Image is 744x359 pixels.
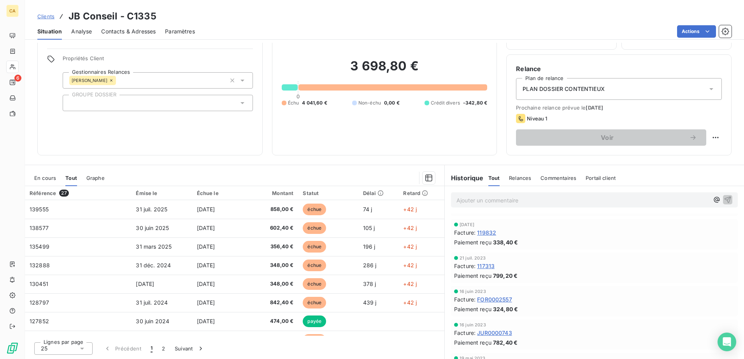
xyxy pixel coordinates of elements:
[136,262,171,268] span: 31 déc. 2024
[303,204,326,215] span: échue
[525,134,689,141] span: Voir
[72,78,107,83] span: [PERSON_NAME]
[493,305,518,313] span: 324,80 €
[256,190,294,196] div: Montant
[403,281,417,287] span: +42 j
[30,262,50,268] span: 132888
[303,241,326,253] span: échue
[460,322,486,327] span: 16 juin 2023
[71,28,92,35] span: Analyse
[6,5,19,17] div: CA
[151,345,153,352] span: 1
[403,262,417,268] span: +42 j
[363,299,377,306] span: 439 j
[363,262,377,268] span: 286 j
[63,55,253,66] span: Propriétés Client
[256,317,294,325] span: 474,00 €
[256,299,294,307] span: 842,40 €
[65,175,77,181] span: Tout
[454,228,476,237] span: Facture :
[136,243,172,250] span: 31 mars 2025
[303,334,326,346] span: échue
[586,105,603,111] span: [DATE]
[30,206,49,213] span: 139555
[403,299,417,306] span: +42 j
[516,64,722,73] h6: Relance
[477,228,496,237] span: 119832
[718,333,736,351] div: Open Intercom Messenger
[101,28,156,35] span: Contacts & Adresses
[454,329,476,337] span: Facture :
[256,243,294,251] span: 356,40 €
[197,299,215,306] span: [DATE]
[431,99,460,106] span: Crédit divers
[303,260,326,271] span: échue
[136,299,168,306] span: 31 juil. 2024
[477,329,512,337] span: JUR0000743
[6,342,19,354] img: Logo LeanPay
[14,75,21,82] span: 6
[303,190,353,196] div: Statut
[403,190,440,196] div: Retard
[136,318,169,324] span: 30 juin 2024
[516,105,722,111] span: Prochaine relance prévue le
[41,345,47,352] span: 25
[454,238,491,246] span: Paiement reçu
[363,281,376,287] span: 378 j
[677,25,716,38] button: Actions
[197,243,215,250] span: [DATE]
[256,206,294,213] span: 858,00 €
[197,318,215,324] span: [DATE]
[256,224,294,232] span: 602,40 €
[197,206,215,213] span: [DATE]
[297,93,300,99] span: 0
[540,175,576,181] span: Commentaires
[197,281,215,287] span: [DATE]
[37,28,62,35] span: Situation
[197,225,215,231] span: [DATE]
[282,58,488,82] h2: 3 698,80 €
[363,206,372,213] span: 74 j
[303,297,326,308] span: échue
[303,278,326,290] span: échue
[454,262,476,270] span: Facture :
[256,280,294,288] span: 348,00 €
[197,190,247,196] div: Échue le
[59,190,68,197] span: 27
[170,340,209,357] button: Suivant
[37,13,54,19] span: Clients
[197,262,215,268] span: [DATE]
[460,256,486,260] span: 21 juil. 2023
[493,338,518,347] span: 782,40 €
[523,85,605,93] span: PLAN DOSSIER CONTENTIEUX
[34,175,56,181] span: En cours
[136,190,187,196] div: Émise le
[493,272,518,280] span: 799,20 €
[477,295,512,303] span: FOR0002557
[30,281,48,287] span: 130451
[488,175,500,181] span: Tout
[157,340,170,357] button: 2
[454,305,491,313] span: Paiement reçu
[136,206,167,213] span: 31 juil. 2025
[30,243,49,250] span: 135499
[288,99,299,106] span: Échu
[30,225,49,231] span: 138577
[445,173,484,183] h6: Historique
[303,315,326,327] span: payée
[403,243,417,250] span: +42 j
[527,115,547,122] span: Niveau 1
[358,99,381,106] span: Non-échu
[30,299,49,306] span: 128797
[516,129,706,146] button: Voir
[363,243,376,250] span: 196 j
[454,338,491,347] span: Paiement reçu
[303,222,326,234] span: échue
[477,262,495,270] span: 117313
[86,175,105,181] span: Graphe
[146,340,157,357] button: 1
[99,340,146,357] button: Précédent
[165,28,195,35] span: Paramètres
[403,225,417,231] span: +42 j
[384,99,400,106] span: 0,00 €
